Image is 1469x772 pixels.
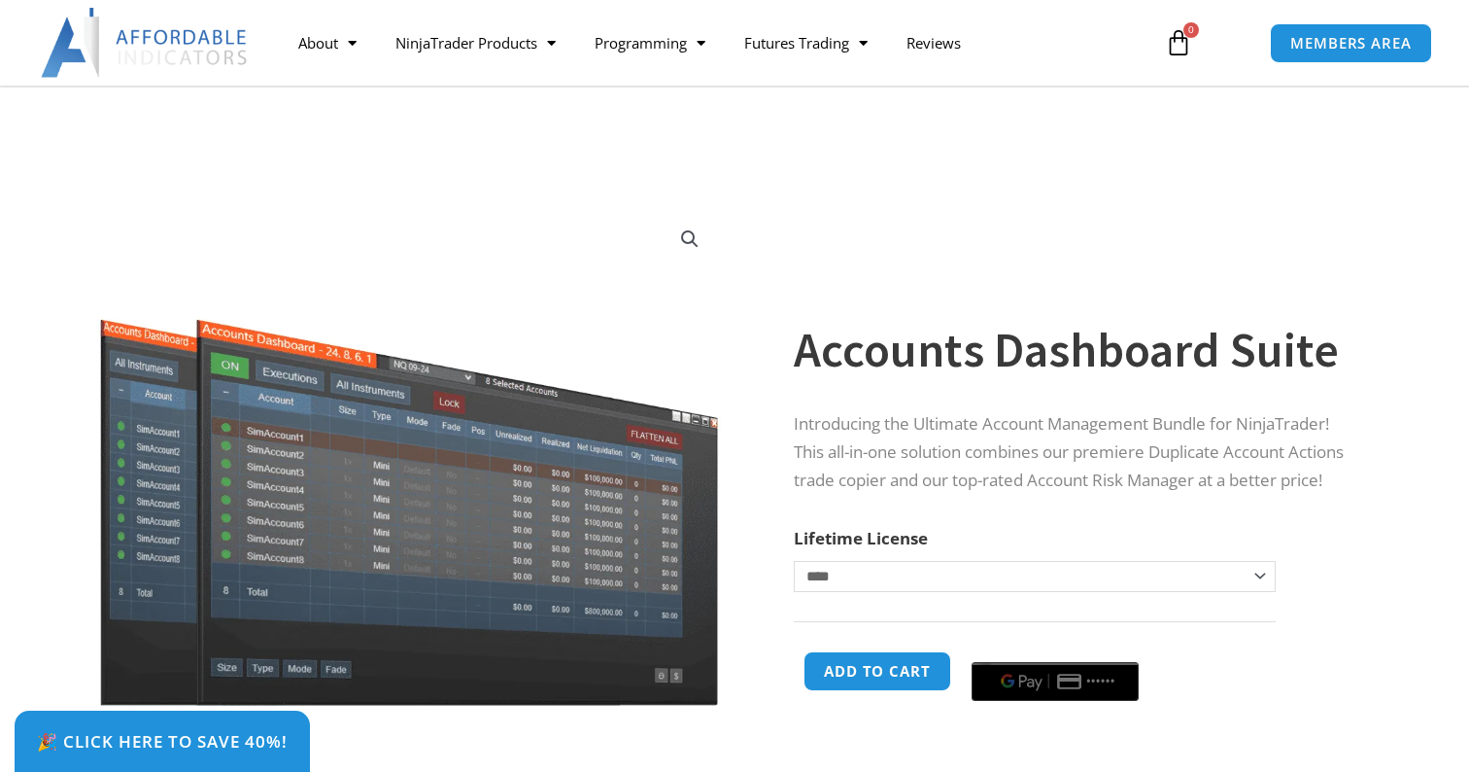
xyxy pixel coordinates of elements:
a: About [279,20,376,65]
a: 🎉 Click Here to save 40%! [15,711,310,772]
a: View full-screen image gallery [672,222,707,257]
p: Introducing the Ultimate Account Management Bundle for NinjaTrader! This all-in-one solution comb... [794,410,1361,495]
iframe: Secure payment input frame [968,649,1143,650]
nav: Menu [279,20,1145,65]
span: MEMBERS AREA [1290,36,1412,51]
img: Screenshot 2024-08-26 155710eeeee | Affordable Indicators – NinjaTrader [97,207,722,706]
a: NinjaTrader Products [376,20,575,65]
a: Futures Trading [725,20,887,65]
span: 🎉 Click Here to save 40%! [37,733,288,750]
label: Lifetime License [794,527,928,549]
span: 0 [1183,22,1199,38]
a: Programming [575,20,725,65]
button: Add to cart [803,651,951,691]
h1: Accounts Dashboard Suite [794,316,1361,384]
text: •••••• [1086,675,1115,688]
a: 0 [1136,15,1221,71]
a: Reviews [887,20,980,65]
img: LogoAI | Affordable Indicators – NinjaTrader [41,8,250,78]
a: MEMBERS AREA [1270,23,1432,63]
button: Buy with GPay [972,662,1139,701]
